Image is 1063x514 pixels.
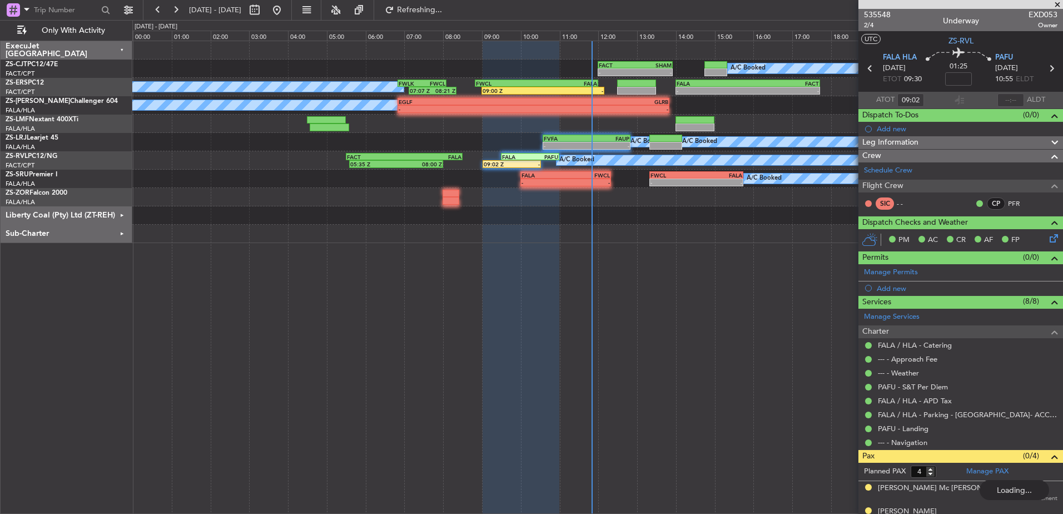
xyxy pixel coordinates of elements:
span: (0/0) [1023,109,1039,121]
span: ZS-RVL [948,35,973,47]
div: A/C Booked [731,60,766,77]
div: 02:00 [211,31,250,41]
a: --- - Approach Fee [878,354,937,364]
div: FACT [748,80,819,87]
div: - [544,142,587,149]
div: FWLK [399,80,422,87]
div: 08:00 Z [396,161,442,167]
span: Owner [1029,21,1057,30]
a: FALA / HLA - Catering [878,340,952,350]
div: - [697,179,743,186]
div: 10:00 [521,31,560,41]
span: FALA HLA [883,52,917,63]
span: ALDT [1027,95,1045,106]
div: - - [897,199,922,209]
span: ELDT [1016,74,1034,85]
span: PM [898,235,910,246]
div: 14:00 [676,31,715,41]
span: AC [928,235,938,246]
div: - [521,179,566,186]
div: [PERSON_NAME] Mc [PERSON_NAME] [878,483,1010,494]
a: ZS-LMFNextant 400XTi [6,116,78,123]
span: ZS-[PERSON_NAME] [6,98,70,105]
div: GLRB [533,98,668,105]
div: FALA [537,80,597,87]
a: Manage PAX [966,466,1009,477]
div: 06:00 [366,31,405,41]
span: (0/4) [1023,450,1039,462]
a: --- - Weather [878,368,919,378]
span: EXD053 [1029,9,1057,21]
div: 13:00 [637,31,676,41]
span: Refreshing... [396,6,443,14]
button: UTC [861,34,881,44]
div: 16:00 [753,31,792,41]
span: AF [984,235,993,246]
input: --:-- [897,93,924,107]
div: 08:00 [443,31,482,41]
div: [DATE] - [DATE] [135,22,177,32]
span: (0/0) [1023,251,1039,263]
div: FACT [347,154,404,160]
span: FP [1011,235,1020,246]
a: FALA / HLA - APD Tax [878,396,952,406]
div: - [533,106,668,112]
div: 12:00 [598,31,637,41]
div: - [748,87,819,94]
div: A/C Booked [630,134,665,150]
a: Schedule Crew [864,165,912,176]
button: Only With Activity [12,22,121,39]
div: 18:00 [831,31,870,41]
a: PAFU - Landing [878,424,928,433]
span: 01:25 [950,61,967,72]
div: FVFA [544,135,587,142]
span: Only With Activity [29,27,117,34]
div: Add new [877,284,1057,293]
div: FWCL [476,80,537,87]
a: FACT/CPT [6,70,34,78]
span: 09:30 [904,74,922,85]
div: - [543,87,604,94]
div: EGLF [399,98,533,105]
div: - [677,87,748,94]
span: ZS-ERS [6,80,28,86]
span: Dispatch To-Dos [862,109,918,122]
div: 04:00 [288,31,327,41]
span: PAFU [995,52,1013,63]
span: CR [956,235,966,246]
a: ZS-CJTPC12/47E [6,61,58,68]
div: FWCL [565,172,610,179]
input: --:-- [997,93,1024,107]
a: Manage Services [864,312,920,323]
span: ZS-RVL [6,153,28,160]
div: FALA [404,154,461,160]
span: Pax [862,450,875,463]
div: - [599,69,635,76]
a: FALA/HLA [6,143,35,151]
div: A/C Booked [747,170,782,187]
span: ZS-ZOR [6,190,29,196]
div: 01:00 [172,31,211,41]
a: ZS-[PERSON_NAME]Challenger 604 [6,98,118,105]
div: - [565,179,610,186]
a: ZS-LRJLearjet 45 [6,135,58,141]
div: SIC [876,197,894,210]
button: Refreshing... [380,1,446,19]
div: FACT [599,62,635,68]
a: FALA/HLA [6,106,35,115]
div: 09:00 [482,31,521,41]
div: 11:00 [560,31,599,41]
span: [DATE] [995,63,1018,74]
input: Trip Number [34,2,98,18]
span: ATOT [876,95,895,106]
div: - [587,142,629,149]
div: - [399,106,533,112]
div: Underway [943,15,979,27]
div: 05:35 Z [350,161,396,167]
div: FALA [677,80,748,87]
a: Manage Permits [864,267,918,278]
div: 05:00 [327,31,366,41]
a: PAFU - S&T Per Diem [878,382,948,392]
div: 07:07 Z [410,87,433,94]
div: FAUP [587,135,629,142]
